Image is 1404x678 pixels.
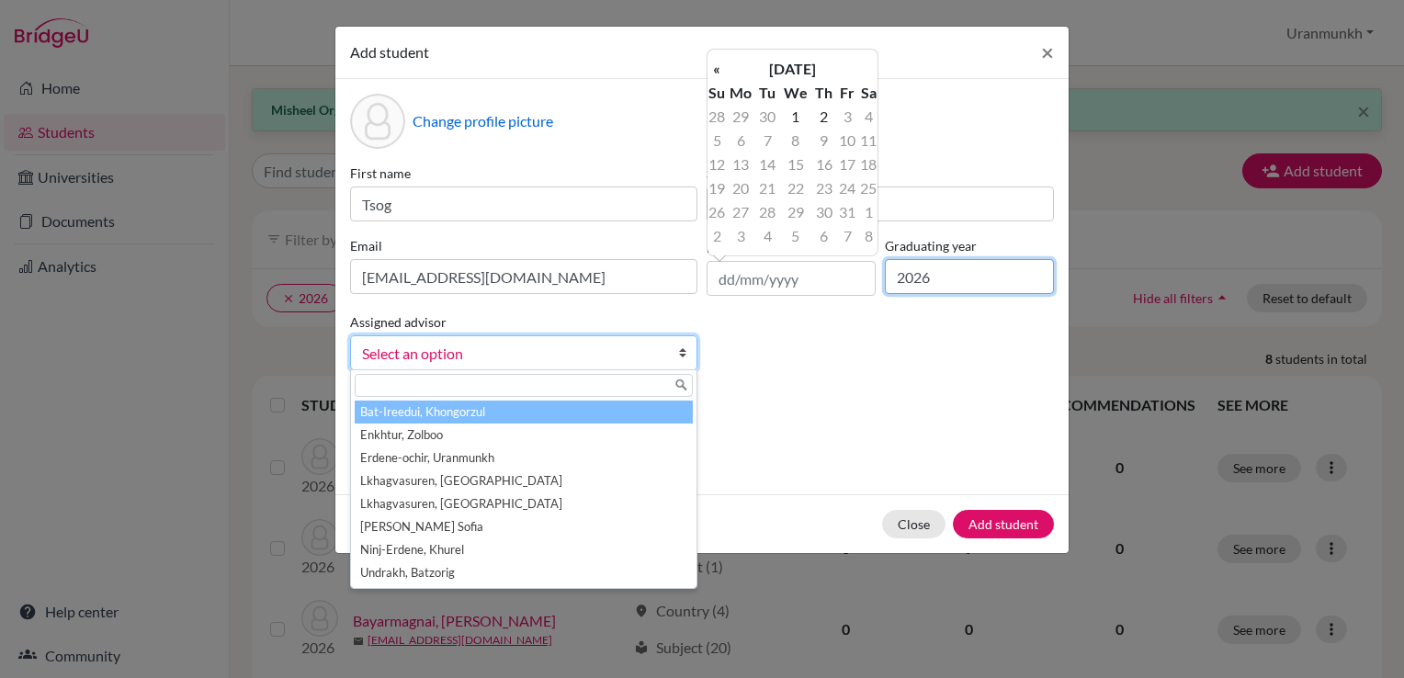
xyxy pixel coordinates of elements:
[811,176,835,200] td: 23
[811,200,835,224] td: 30
[708,81,726,105] th: Su
[355,401,693,424] li: Bat-Ireedui, Khongorzul
[726,176,756,200] td: 20
[756,224,779,248] td: 4
[779,153,811,176] td: 15
[707,164,1054,183] label: Surname
[362,342,662,366] span: Select an option
[885,236,1054,255] label: Graduating year
[726,224,756,248] td: 3
[708,176,726,200] td: 19
[859,153,877,176] td: 18
[779,224,811,248] td: 5
[350,236,697,255] label: Email
[355,561,693,584] li: Undrakh, Batzorig
[756,129,779,153] td: 7
[1041,39,1054,65] span: ×
[811,81,835,105] th: Th
[811,153,835,176] td: 16
[953,510,1054,538] button: Add student
[707,261,876,296] input: dd/mm/yyyy
[355,446,693,469] li: Erdene-ochir, Uranmunkh
[859,105,877,129] td: 4
[836,200,859,224] td: 31
[726,129,756,153] td: 6
[882,510,945,538] button: Close
[811,129,835,153] td: 9
[859,81,877,105] th: Sa
[355,469,693,492] li: Lkhagvasuren, [GEOGRAPHIC_DATA]
[779,176,811,200] td: 22
[836,224,859,248] td: 7
[350,400,1054,422] p: Parents
[350,164,697,183] label: First name
[779,81,811,105] th: We
[756,153,779,176] td: 14
[756,176,779,200] td: 21
[726,200,756,224] td: 27
[726,57,859,81] th: [DATE]
[355,515,693,538] li: [PERSON_NAME] Sofia
[708,153,726,176] td: 12
[355,538,693,561] li: Ninj-Erdene, Khurel
[836,176,859,200] td: 24
[859,176,877,200] td: 25
[836,105,859,129] td: 3
[811,105,835,129] td: 2
[811,224,835,248] td: 6
[836,81,859,105] th: Fr
[708,105,726,129] td: 28
[708,129,726,153] td: 5
[779,105,811,129] td: 1
[355,492,693,515] li: Lkhagvasuren, [GEOGRAPHIC_DATA]
[859,224,877,248] td: 8
[756,105,779,129] td: 30
[350,43,429,61] span: Add student
[708,57,726,81] th: «
[756,81,779,105] th: Tu
[726,153,756,176] td: 13
[355,424,693,446] li: Enkhtur, Zolboo
[350,312,447,332] label: Assigned advisor
[708,224,726,248] td: 2
[1026,27,1069,78] button: Close
[836,153,859,176] td: 17
[836,129,859,153] td: 10
[726,81,756,105] th: Mo
[708,200,726,224] td: 26
[756,200,779,224] td: 28
[859,129,877,153] td: 11
[779,129,811,153] td: 8
[350,94,405,149] div: Profile picture
[859,200,877,224] td: 1
[726,105,756,129] td: 29
[779,200,811,224] td: 29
